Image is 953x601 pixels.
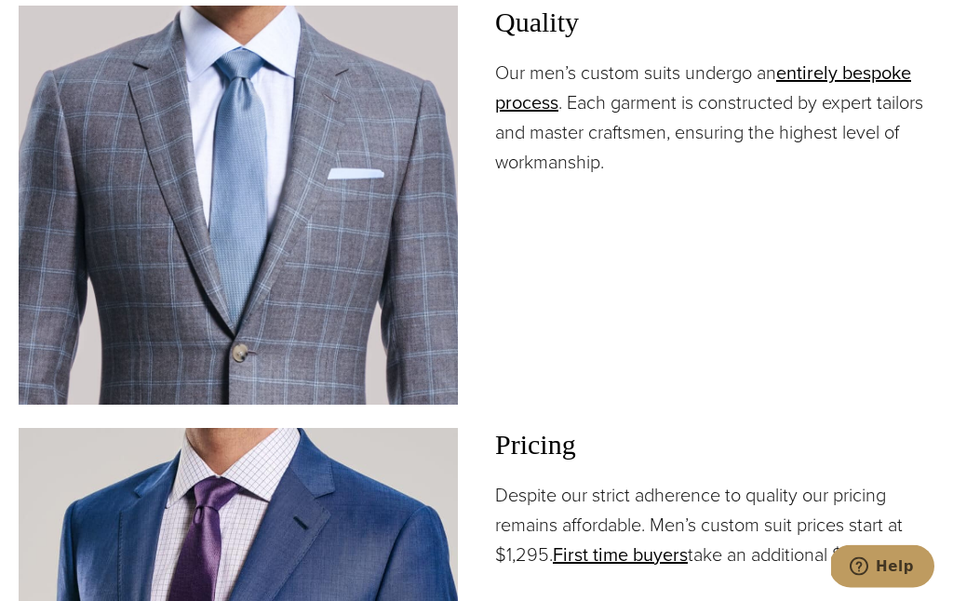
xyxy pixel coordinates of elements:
[19,7,458,406] img: Client in Zegna grey windowpane bespoke suit with white shirt and light blue tie.
[495,7,934,40] h3: Quality
[495,59,934,178] p: Our men’s custom suits undergo an . Each garment is constructed by expert tailors and master craf...
[495,429,934,462] h3: Pricing
[495,60,911,117] a: entirely bespoke process
[553,541,688,569] a: First time buyers
[831,545,934,592] iframe: Opens a widget where you can chat to one of our agents
[495,481,934,570] p: Despite our strict adherence to quality our pricing remains affordable. Men’s custom suit prices ...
